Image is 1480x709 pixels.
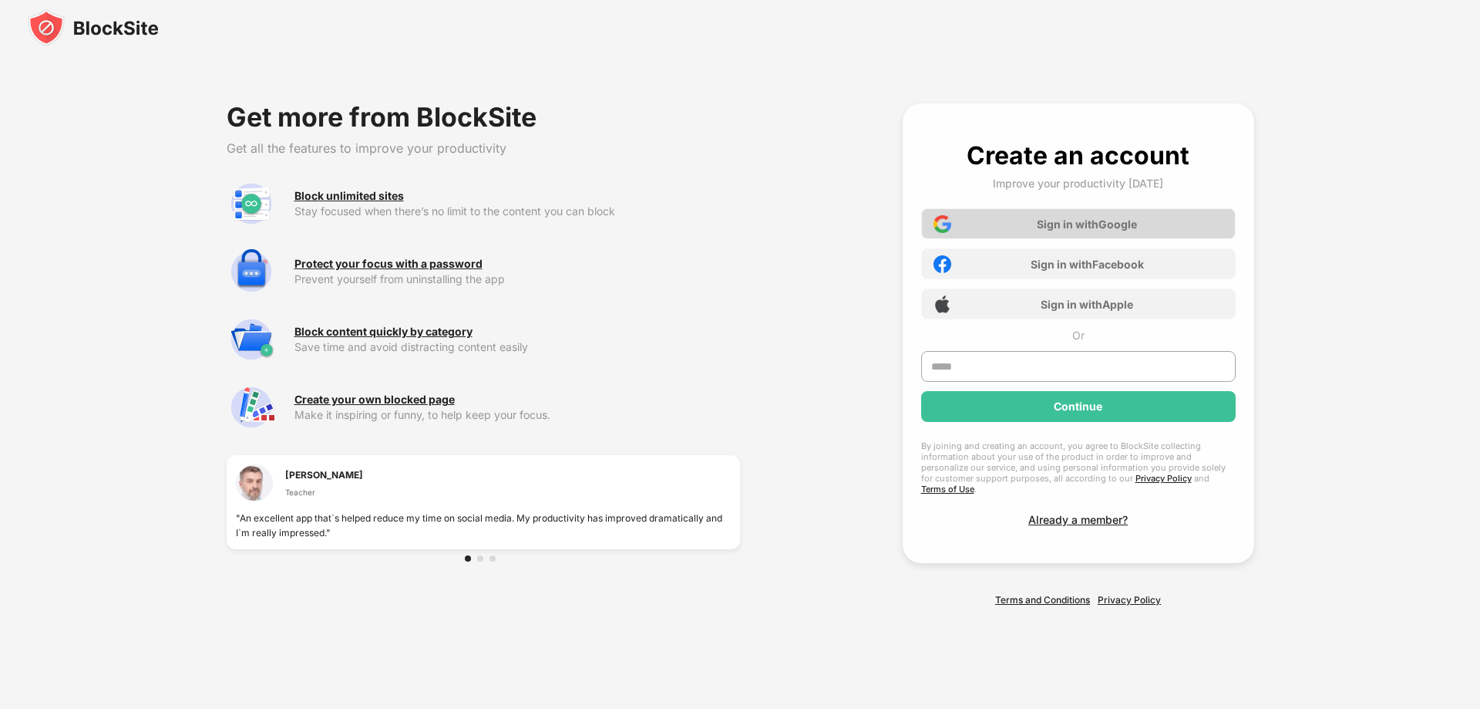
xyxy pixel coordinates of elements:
[1054,400,1102,413] div: Continue
[1041,298,1133,311] div: Sign in with Apple
[227,179,276,228] img: premium-unlimited-blocklist.svg
[294,258,483,270] div: Protect your focus with a password
[227,383,276,432] img: premium-customize-block-page.svg
[294,205,741,218] div: Stay focused when there’s no limit to the content you can block
[236,511,732,540] div: "An excellent app that`s helped reduce my time on social media. My productivity has improved dram...
[28,9,159,46] img: blocksite-icon-black.svg
[227,140,741,156] div: Get all the features to improve your productivity
[1031,258,1144,271] div: Sign in with Facebook
[933,215,951,233] img: google-icon.png
[933,255,951,273] img: facebook-icon.png
[294,409,741,421] div: Make it inspiring or funny, to help keep your focus.
[1135,473,1192,484] a: Privacy Policy
[967,140,1189,170] div: Create an account
[227,103,741,131] div: Get more from BlockSite
[294,393,455,406] div: Create your own blocked page
[236,464,273,501] img: testimonial-1.jpg
[1072,329,1085,342] div: Or
[294,341,741,353] div: Save time and avoid distracting content easily
[294,190,404,202] div: Block unlimited sites
[933,295,951,313] img: apple-icon.png
[294,326,473,338] div: Block content quickly by category
[285,468,363,482] div: [PERSON_NAME]
[227,315,276,364] img: premium-category.svg
[227,247,276,296] img: premium-password-protection.svg
[993,177,1163,190] div: Improve your productivity [DATE]
[921,441,1236,495] div: By joining and creating an account, you agree to BlockSite collecting information about your use ...
[1098,594,1161,606] a: Privacy Policy
[285,486,363,498] div: Teacher
[921,484,974,495] a: Terms of Use
[1037,218,1137,231] div: Sign in with Google
[1028,513,1128,526] div: Already a member?
[294,273,741,285] div: Prevent yourself from uninstalling the app
[995,594,1090,606] a: Terms and Conditions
